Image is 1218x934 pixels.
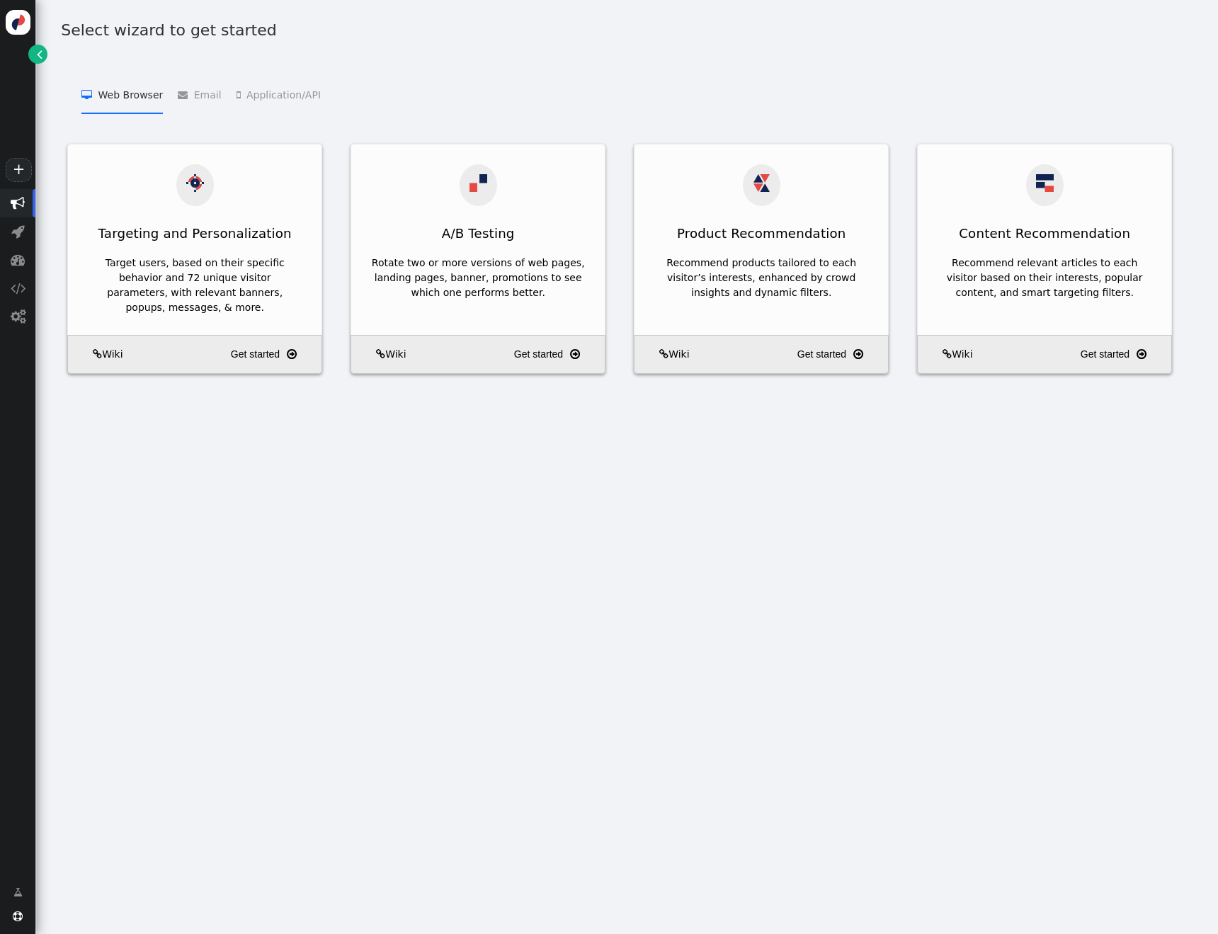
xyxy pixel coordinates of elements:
span:  [178,90,193,100]
div: Targeting and Personalization [68,216,321,251]
span:  [853,346,863,363]
span:  [11,309,25,324]
span:  [81,90,98,100]
a: Wiki [923,347,972,362]
div: A/B Testing [351,216,605,251]
div: Target users, based on their specific behavior and 72 unique visitor parameters, with relevant ba... [88,256,302,315]
li: Application/API [237,75,321,114]
span:  [237,90,246,100]
a: Wiki [356,347,406,362]
div: Rotate two or more versions of web pages, landing pages, banner, promotions to see which one perf... [371,256,585,300]
span:  [570,346,580,363]
span:  [1137,346,1146,363]
h1: Select wizard to get started [61,18,1200,42]
a:  [28,45,47,64]
div: Recommend products tailored to each visitor’s interests, enhanced by crowd insights and dynamic f... [654,256,868,300]
img: articles_recom.svg [1036,174,1054,192]
span:  [37,47,42,62]
span:  [659,349,668,359]
span:  [13,885,23,900]
a:  [4,879,33,905]
img: products_recom.svg [753,174,770,192]
a: Get started [514,342,600,368]
a: Get started [797,342,883,368]
a: Get started [1081,342,1166,368]
span:  [287,346,297,363]
div: Content Recommendation [918,216,1171,251]
a: + [6,158,31,182]
span:  [376,349,385,359]
span:  [11,281,25,295]
li: Web Browser [81,75,163,114]
a: Wiki [639,347,689,362]
div: Product Recommendation [634,216,888,251]
span:  [93,349,102,359]
img: ab.svg [469,174,487,192]
span:  [11,196,25,210]
li: Email [178,75,221,114]
span:  [943,349,952,359]
img: logo-icon.svg [6,10,30,35]
img: actions.svg [186,174,204,192]
span:  [11,253,25,267]
span:  [13,911,23,921]
a: Get started [231,342,317,368]
span:  [11,224,25,239]
div: Recommend relevant articles to each visitor based on their interests, popular content, and smart ... [938,256,1151,300]
a: Wiki [73,347,123,362]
